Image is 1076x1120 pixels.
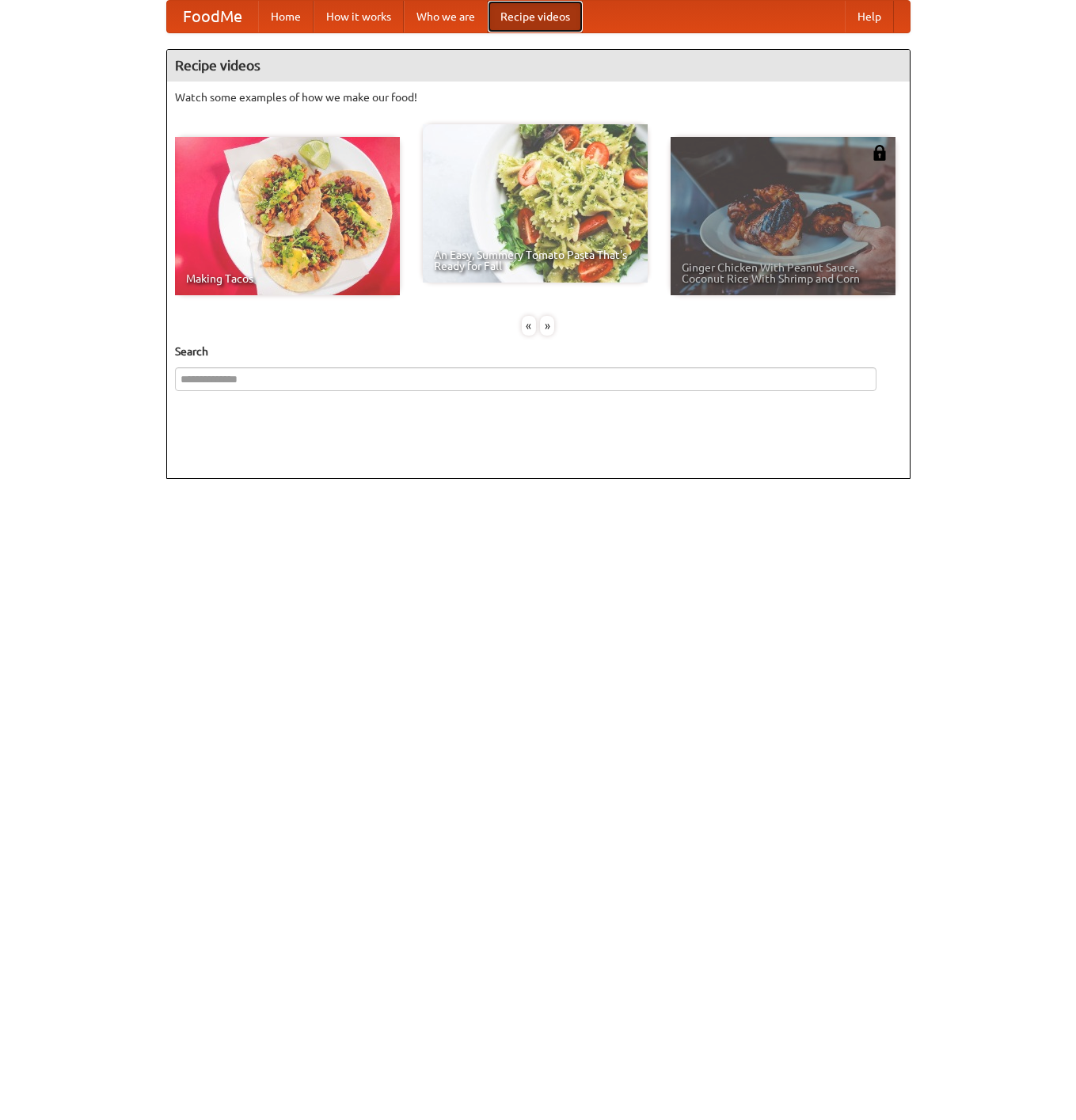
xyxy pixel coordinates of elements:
a: FoodMe [167,1,258,32]
a: Who we are [404,1,488,32]
div: « [522,316,536,336]
h5: Search [175,344,902,359]
h4: Recipe videos [167,50,910,82]
span: An Easy, Summery Tomato Pasta That's Ready for Fall [434,249,637,271]
div: » [540,316,554,336]
a: An Easy, Summery Tomato Pasta That's Ready for Fall [423,124,648,283]
a: Making Tacos [175,137,400,295]
a: Recipe videos [488,1,583,32]
img: 483408.png [872,145,888,161]
a: Help [845,1,894,32]
span: Making Tacos [186,273,389,284]
p: Watch some examples of how we make our food! [175,89,902,105]
a: Home [258,1,314,32]
a: How it works [314,1,404,32]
